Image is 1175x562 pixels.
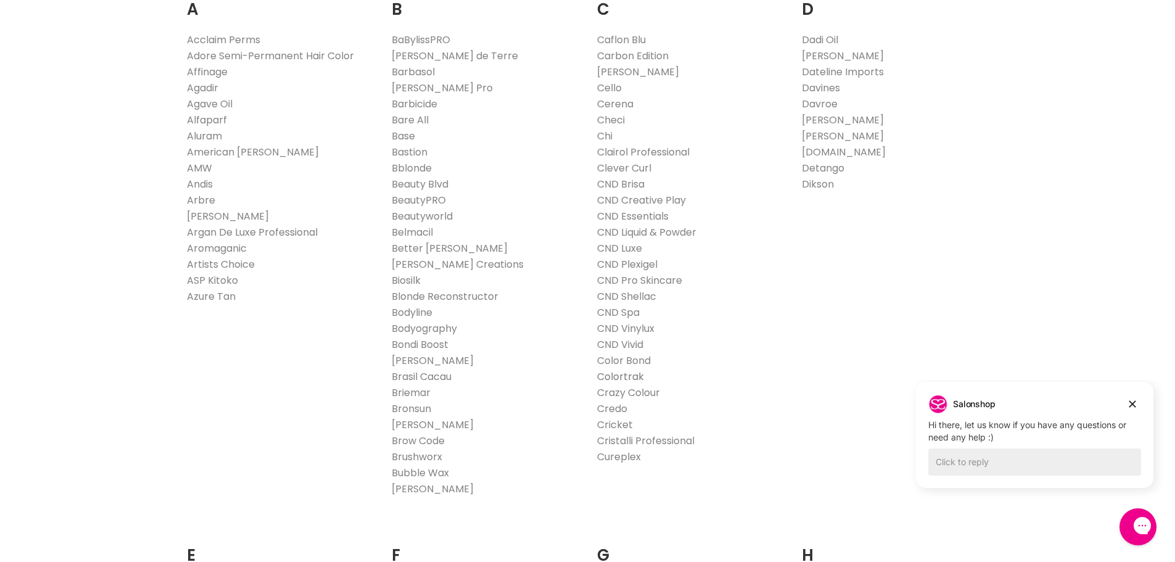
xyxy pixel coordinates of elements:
[597,193,686,207] a: CND Creative Play
[187,145,319,159] a: American [PERSON_NAME]
[597,97,633,111] a: Cerena
[187,161,212,175] a: AMW
[187,49,354,63] a: Adore Semi-Permanent Hair Color
[597,418,633,432] a: Cricket
[392,81,493,95] a: [PERSON_NAME] Pro
[597,129,612,143] a: Chi
[392,273,421,287] a: Biosilk
[392,113,429,127] a: Bare All
[597,370,644,384] a: Colortrak
[597,33,646,47] a: Caflon Blu
[597,353,651,368] a: Color Bond
[392,353,474,368] a: [PERSON_NAME]
[597,337,643,352] a: CND Vivid
[597,177,645,191] a: CND Brisa
[392,177,448,191] a: Beauty Blvd
[802,97,838,111] a: Davroe
[802,65,884,79] a: Dateline Imports
[187,97,233,111] a: Agave Oil
[187,241,247,255] a: Aromaganic
[392,241,508,255] a: Better [PERSON_NAME]
[392,434,445,448] a: Brow Code
[597,273,682,287] a: CND Pro Skincare
[597,321,654,336] a: CND Vinylux
[392,97,437,111] a: Barbicide
[392,49,518,63] a: [PERSON_NAME] de Terre
[597,386,660,400] a: Crazy Colour
[392,418,474,432] a: [PERSON_NAME]
[907,380,1163,506] iframe: Gorgias live chat campaigns
[187,65,228,79] a: Affinage
[392,321,457,336] a: Bodyography
[392,305,432,320] a: Bodyline
[597,209,669,223] a: CND Essentials
[392,450,442,464] a: Brushworx
[187,33,260,47] a: Acclaim Perms
[597,402,627,416] a: Credo
[187,289,236,304] a: Azure Tan
[392,145,427,159] a: Bastion
[187,225,318,239] a: Argan De Luxe Professional
[597,305,640,320] a: CND Spa
[187,113,227,127] a: Alfaparf
[597,161,651,175] a: Clever Curl
[597,65,679,79] a: [PERSON_NAME]
[597,450,641,464] a: Cureplex
[392,161,432,175] a: Bblonde
[392,33,450,47] a: BaBylissPRO
[802,49,884,63] a: [PERSON_NAME]
[392,386,431,400] a: Briemar
[187,273,238,287] a: ASP Kitoko
[597,434,695,448] a: Cristalli Professional
[597,81,622,95] a: Cello
[392,65,435,79] a: Barbasol
[802,177,834,191] a: Dikson
[802,81,840,95] a: Davines
[597,49,669,63] a: Carbon Edition
[392,257,524,271] a: [PERSON_NAME] Creations
[392,402,431,416] a: Bronsun
[187,209,269,223] a: [PERSON_NAME]
[802,145,886,159] a: [DOMAIN_NAME]
[802,129,884,143] a: [PERSON_NAME]
[597,241,642,255] a: CND Luxe
[802,33,838,47] a: Dadi Oil
[187,129,222,143] a: Aluram
[392,129,415,143] a: Base
[187,81,218,95] a: Agadir
[392,337,448,352] a: Bondi Boost
[597,225,696,239] a: CND Liquid & Powder
[802,113,884,127] a: [PERSON_NAME]
[392,193,446,207] a: BeautyPRO
[392,225,433,239] a: Belmacil
[597,257,658,271] a: CND Plexigel
[187,177,213,191] a: Andis
[597,113,625,127] a: Checi
[597,289,656,304] a: CND Shellac
[392,466,449,480] a: Bubble Wax
[392,209,453,223] a: Beautyworld
[597,145,690,159] a: Clairol Professional
[392,289,498,304] a: Blonde Reconstructor
[392,370,451,384] a: Brasil Cacau
[187,193,215,207] a: Arbre
[1113,504,1163,550] iframe: Gorgias live chat messenger
[802,161,844,175] a: Detango
[392,482,474,496] a: [PERSON_NAME]
[187,257,255,271] a: Artists Choice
